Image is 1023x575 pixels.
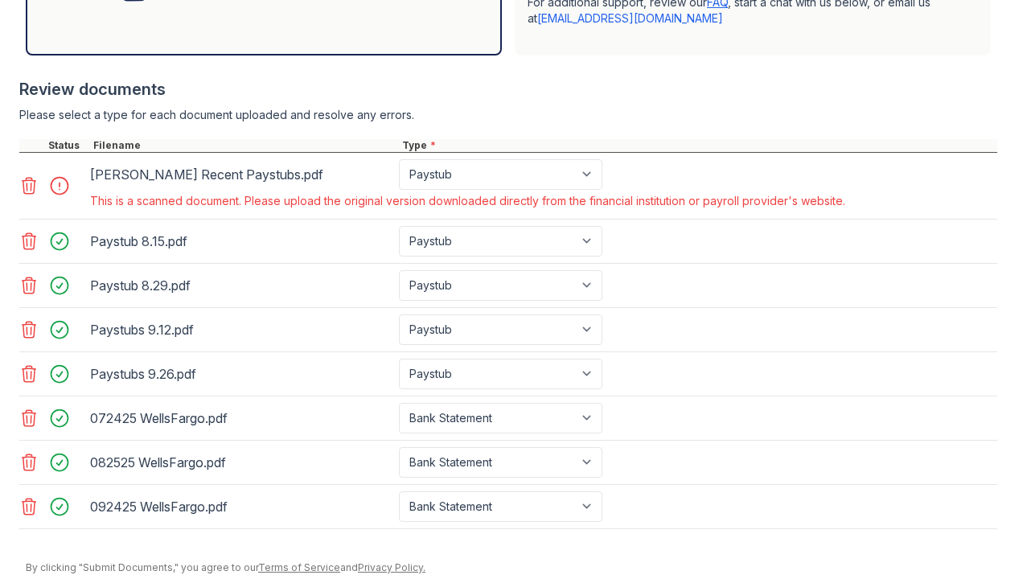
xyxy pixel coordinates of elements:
div: Paystubs 9.12.pdf [90,317,392,343]
a: Privacy Policy. [358,561,425,573]
div: 082525 WellsFargo.pdf [90,450,392,475]
div: Paystub 8.15.pdf [90,228,392,254]
a: Terms of Service [258,561,340,573]
div: 092425 WellsFargo.pdf [90,494,392,520]
div: 072425 WellsFargo.pdf [90,405,392,431]
div: Review documents [19,78,997,101]
div: By clicking "Submit Documents," you agree to our and [26,561,997,574]
div: [PERSON_NAME] Recent Paystubs.pdf [90,162,392,187]
div: This is a scanned document. Please upload the original version downloaded directly from the finan... [90,193,845,209]
a: [EMAIL_ADDRESS][DOMAIN_NAME] [537,11,723,25]
div: Paystubs 9.26.pdf [90,361,392,387]
div: Status [45,139,90,152]
div: Please select a type for each document uploaded and resolve any errors. [19,107,997,123]
div: Paystub 8.29.pdf [90,273,392,298]
div: Type [399,139,997,152]
div: Filename [90,139,399,152]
